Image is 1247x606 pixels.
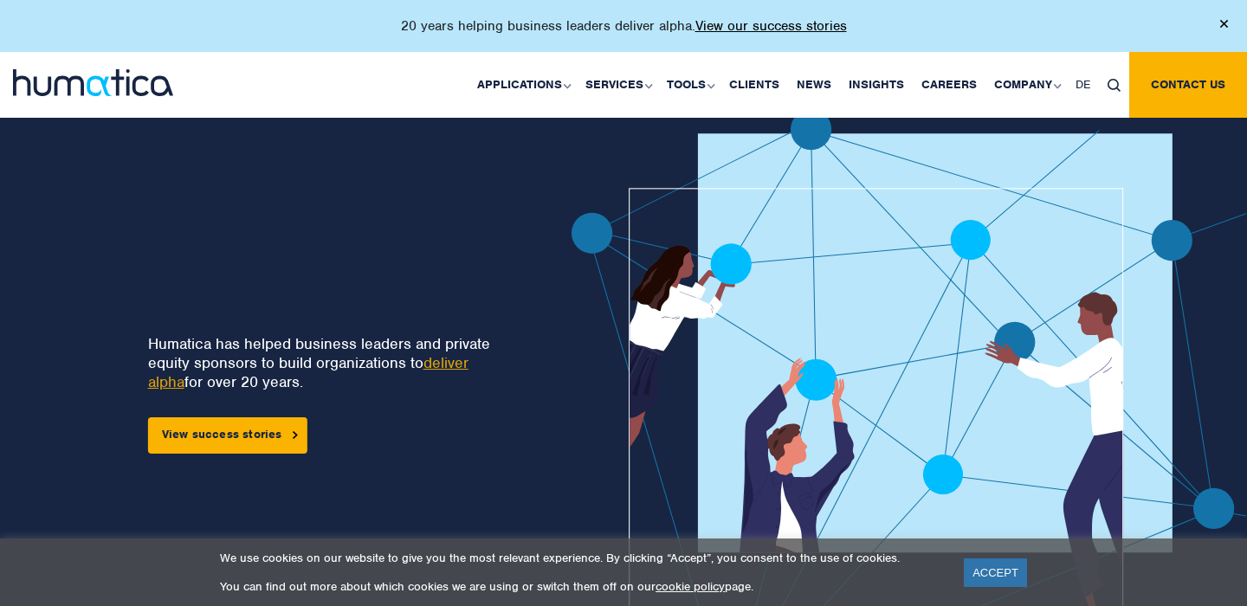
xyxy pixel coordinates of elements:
a: Clients [720,52,788,118]
a: Contact us [1129,52,1247,118]
a: DE [1067,52,1099,118]
a: Careers [913,52,985,118]
a: Tools [658,52,720,118]
a: Company [985,52,1067,118]
a: Insights [840,52,913,118]
a: View our success stories [695,17,847,35]
a: Applications [468,52,577,118]
a: Services [577,52,658,118]
p: 20 years helping business leaders deliver alpha. [401,17,847,35]
a: News [788,52,840,118]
